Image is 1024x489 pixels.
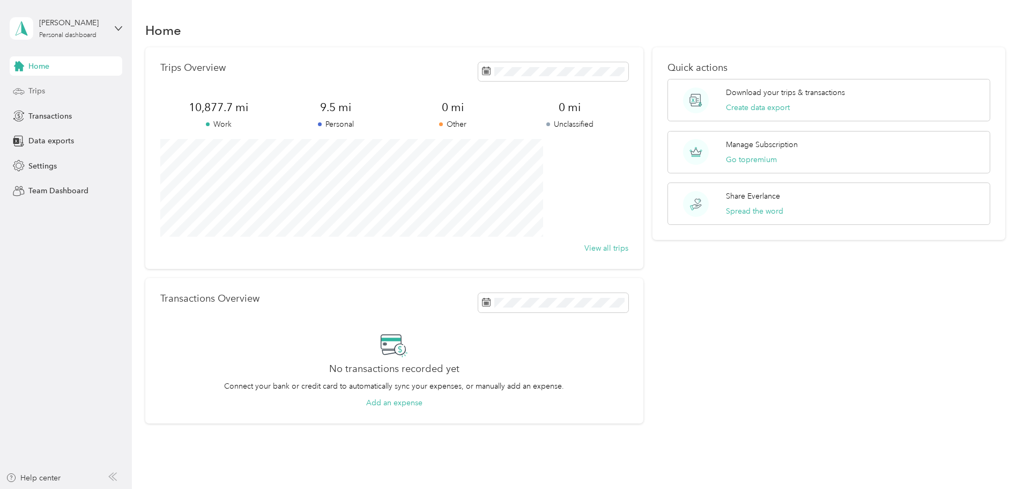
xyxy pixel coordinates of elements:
iframe: Everlance-gr Chat Button Frame [964,429,1024,489]
p: Trips Overview [160,62,226,74]
h2: No transactions recorded yet [329,363,459,375]
div: [PERSON_NAME] [39,17,106,28]
span: 0 mi [394,100,511,115]
p: Other [394,119,511,130]
button: Help center [6,472,61,484]
h1: Home [145,25,181,36]
p: Quick actions [667,62,990,74]
span: 0 mi [511,100,628,115]
div: Personal dashboard [39,32,97,39]
button: Go topremium [726,154,777,165]
span: Team Dashboard [28,185,88,196]
p: Work [160,119,277,130]
button: Spread the word [726,206,783,217]
span: Data exports [28,135,74,147]
p: Manage Subscription [726,139,798,150]
button: Add an expense [366,397,422,408]
p: Download your trips & transactions [726,87,845,98]
span: Home [28,61,49,72]
button: Create data export [726,102,790,113]
p: Connect your bank or credit card to automatically sync your expenses, or manually add an expense. [224,381,564,392]
span: Transactions [28,111,72,122]
p: Transactions Overview [160,293,259,304]
p: Personal [277,119,394,130]
button: View all trips [584,243,628,254]
p: Share Everlance [726,191,780,202]
span: Settings [28,160,57,172]
span: Trips [28,85,45,97]
span: 10,877.7 mi [160,100,277,115]
span: 9.5 mi [277,100,394,115]
p: Unclassified [511,119,628,130]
